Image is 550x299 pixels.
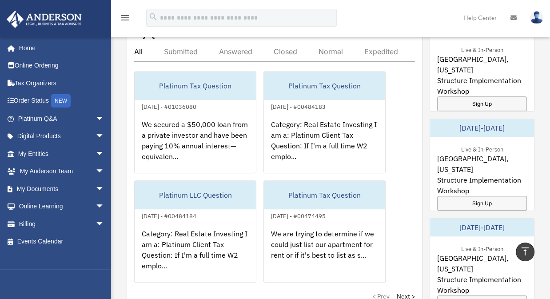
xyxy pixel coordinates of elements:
span: Structure Implementation Workshop [437,75,527,96]
div: Live & In-Person [454,144,510,153]
a: My Documentsarrow_drop_down [6,180,118,198]
div: Expedited [364,47,398,56]
div: [DATE]-[DATE] [430,219,534,236]
div: Live & In-Person [454,44,510,54]
a: Online Ordering [6,57,118,75]
div: Live & In-Person [454,243,510,253]
a: Home [6,39,113,57]
div: We are trying to determine if we could just list our apartment for rent or if it's best to list a... [264,221,385,291]
div: Platinum Tax Question [264,72,385,100]
a: My Entitiesarrow_drop_down [6,145,118,163]
div: NEW [51,94,71,108]
a: Order StatusNEW [6,92,118,110]
div: [DATE] - #00484184 [135,211,203,220]
a: vertical_align_top [516,243,534,261]
span: arrow_drop_down [96,215,113,233]
div: Platinum LLC Question [135,181,256,209]
a: My Anderson Teamarrow_drop_down [6,163,118,180]
i: vertical_align_top [520,246,530,257]
a: Events Calendar [6,233,118,251]
a: Platinum Tax Question[DATE] - #01036080We secured a $50,000 loan from a private investor and have... [134,71,256,173]
a: Platinum Tax Question[DATE] - #00474495We are trying to determine if we could just list our apart... [263,180,386,283]
div: Submitted [164,47,198,56]
span: arrow_drop_down [96,180,113,198]
a: Digital Productsarrow_drop_down [6,128,118,145]
span: [GEOGRAPHIC_DATA], [US_STATE] [437,253,527,274]
div: Category: Real Estate Investing I am a: Platinum Client Tax Question: If I'm a full time W2 emplo... [264,112,385,181]
div: [DATE] - #00484183 [264,101,333,111]
div: Platinum Tax Question [135,72,256,100]
img: User Pic [530,11,543,24]
span: Structure Implementation Workshop [437,175,527,196]
span: arrow_drop_down [96,110,113,128]
div: We secured a $50,000 loan from a private investor and have been paying 10% annual interest—equiva... [135,112,256,181]
i: menu [120,12,131,23]
span: [GEOGRAPHIC_DATA], [US_STATE] [437,54,527,75]
a: Tax Organizers [6,74,118,92]
div: All [134,47,143,56]
i: search [148,12,158,22]
span: arrow_drop_down [96,198,113,216]
a: Platinum Q&Aarrow_drop_down [6,110,118,128]
span: arrow_drop_down [96,128,113,146]
div: Closed [274,47,297,56]
a: menu [120,16,131,23]
div: [DATE] - #00474495 [264,211,333,220]
div: [DATE] - #01036080 [135,101,203,111]
span: Structure Implementation Workshop [437,274,527,295]
a: Sign Up [437,96,527,111]
span: arrow_drop_down [96,163,113,181]
a: Platinum LLC Question[DATE] - #00484184Category: Real Estate Investing I am a: Platinum Client Ta... [134,180,256,283]
div: Answered [219,47,252,56]
div: Category: Real Estate Investing I am a: Platinum Client Tax Question: If I'm a full time W2 emplo... [135,221,256,291]
a: Platinum Tax Question[DATE] - #00484183Category: Real Estate Investing I am a: Platinum Client Ta... [263,71,386,173]
span: arrow_drop_down [96,145,113,163]
a: Online Learningarrow_drop_down [6,198,118,215]
a: Sign Up [437,196,527,211]
img: Anderson Advisors Platinum Portal [4,11,84,28]
div: Normal [319,47,343,56]
div: Platinum Tax Question [264,181,385,209]
span: [GEOGRAPHIC_DATA], [US_STATE] [437,153,527,175]
a: Billingarrow_drop_down [6,215,118,233]
div: [DATE]-[DATE] [430,119,534,137]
